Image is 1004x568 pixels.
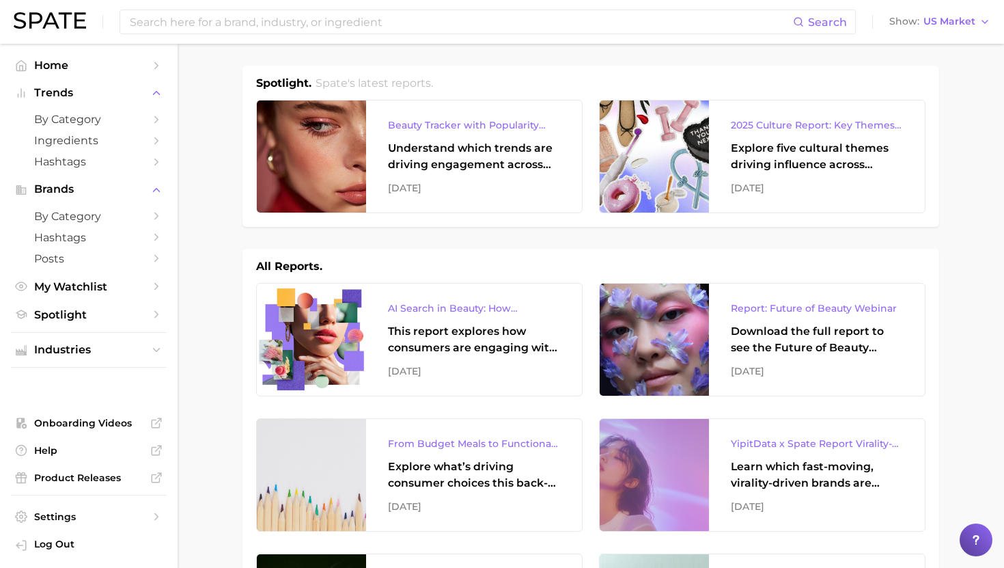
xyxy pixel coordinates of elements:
a: From Budget Meals to Functional Snacks: Food & Beverage Trends Shaping Consumer Behavior This Sch... [256,418,583,532]
div: [DATE] [731,363,903,379]
span: Hashtags [34,231,143,244]
a: 2025 Culture Report: Key Themes That Are Shaping Consumer DemandExplore five cultural themes driv... [599,100,925,213]
a: by Category [11,109,167,130]
div: 2025 Culture Report: Key Themes That Are Shaping Consumer Demand [731,117,903,133]
a: Hashtags [11,151,167,172]
div: Download the full report to see the Future of Beauty trends we unpacked during the webinar. [731,323,903,356]
span: Show [889,18,919,25]
a: Spotlight [11,304,167,325]
a: Posts [11,248,167,269]
div: Explore what’s driving consumer choices this back-to-school season From budget-friendly meals to ... [388,459,560,491]
h1: Spotlight. [256,75,311,92]
div: [DATE] [731,498,903,515]
h2: Spate's latest reports. [316,75,433,92]
span: Onboarding Videos [34,417,143,429]
div: [DATE] [388,498,560,515]
a: Settings [11,506,167,527]
a: Hashtags [11,227,167,248]
span: Ingredients [34,134,143,147]
a: Home [11,55,167,76]
div: [DATE] [388,180,560,196]
div: [DATE] [731,180,903,196]
a: Beauty Tracker with Popularity IndexUnderstand which trends are driving engagement across platfor... [256,100,583,213]
button: ShowUS Market [886,13,994,31]
div: This report explores how consumers are engaging with AI-powered search tools — and what it means ... [388,323,560,356]
span: by Category [34,113,143,126]
div: Explore five cultural themes driving influence across beauty, food, and pop culture. [731,140,903,173]
div: YipitData x Spate Report Virality-Driven Brands Are Taking a Slice of the Beauty Pie [731,435,903,452]
img: SPATE [14,12,86,29]
a: by Category [11,206,167,227]
button: Trends [11,83,167,103]
span: Industries [34,344,143,356]
span: US Market [923,18,975,25]
a: YipitData x Spate Report Virality-Driven Brands Are Taking a Slice of the Beauty PieLearn which f... [599,418,925,532]
a: Product Releases [11,468,167,488]
button: Brands [11,179,167,200]
div: Report: Future of Beauty Webinar [731,300,903,316]
a: AI Search in Beauty: How Consumers Are Using ChatGPT vs. Google SearchThis report explores how co... [256,283,583,396]
span: Help [34,444,143,457]
span: Log Out [34,538,156,550]
span: My Watchlist [34,280,143,293]
div: [DATE] [388,363,560,379]
span: Posts [34,252,143,265]
input: Search here for a brand, industry, or ingredient [128,10,793,33]
h1: All Reports. [256,258,322,275]
span: Trends [34,87,143,99]
span: Search [808,16,847,29]
span: by Category [34,210,143,223]
div: Understand which trends are driving engagement across platforms in the skin, hair, makeup, and fr... [388,140,560,173]
span: Brands [34,183,143,195]
a: Ingredients [11,130,167,151]
span: Home [34,59,143,72]
span: Settings [34,511,143,523]
div: Learn which fast-moving, virality-driven brands are leading the pack, the risks of viral growth, ... [731,459,903,491]
a: Log out. Currently logged in with e-mail mathilde@spate.nyc. [11,534,167,557]
span: Hashtags [34,155,143,168]
div: From Budget Meals to Functional Snacks: Food & Beverage Trends Shaping Consumer Behavior This Sch... [388,435,560,452]
button: Industries [11,340,167,360]
span: Spotlight [34,308,143,321]
div: AI Search in Beauty: How Consumers Are Using ChatGPT vs. Google Search [388,300,560,316]
a: Onboarding Videos [11,413,167,433]
a: Report: Future of Beauty WebinarDownload the full report to see the Future of Beauty trends we un... [599,283,925,396]
div: Beauty Tracker with Popularity Index [388,117,560,133]
span: Product Releases [34,472,143,484]
a: My Watchlist [11,276,167,297]
a: Help [11,440,167,461]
